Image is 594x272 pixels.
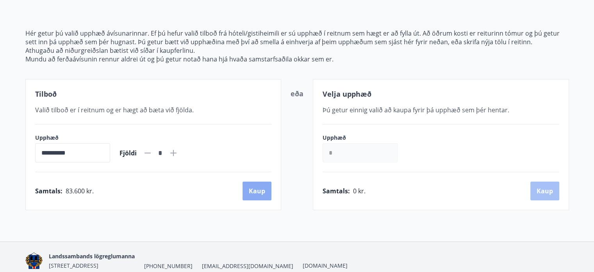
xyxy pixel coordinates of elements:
[243,182,271,200] button: Kaup
[25,252,43,269] img: 1cqKbADZNYZ4wXUG0EC2JmCwhQh0Y6EN22Kw4FTY.png
[25,55,569,63] p: Mundu að ferðaávísunin rennur aldrei út og þú getur notað hana hjá hvaða samstarfsaðila okkar sem...
[120,149,137,157] span: Fjöldi
[25,46,569,55] p: Athugaðu að niðurgreiðslan bætist við síðar í kaupferlinu.
[202,262,293,270] span: [EMAIL_ADDRESS][DOMAIN_NAME]
[303,262,348,269] a: [DOMAIN_NAME]
[291,89,303,98] span: eða
[144,262,193,270] span: [PHONE_NUMBER]
[35,187,62,195] span: Samtals :
[353,187,366,195] span: 0 kr.
[323,89,371,99] span: Velja upphæð
[35,134,110,142] label: Upphæð
[66,187,94,195] span: 83.600 kr.
[35,89,57,99] span: Tilboð
[49,252,135,260] span: Landssambands lögreglumanna
[323,134,405,142] label: Upphæð
[35,106,194,114] span: Valið tilboð er í reitnum og er hægt að bæta við fjölda.
[323,106,509,114] span: Þú getur einnig valið að kaupa fyrir þá upphæð sem þér hentar.
[49,262,98,269] span: [STREET_ADDRESS]
[25,29,569,46] p: Hér getur þú valið upphæð ávísunarinnar. Ef þú hefur valið tilboð frá hóteli/gistiheimili er sú u...
[323,187,350,195] span: Samtals :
